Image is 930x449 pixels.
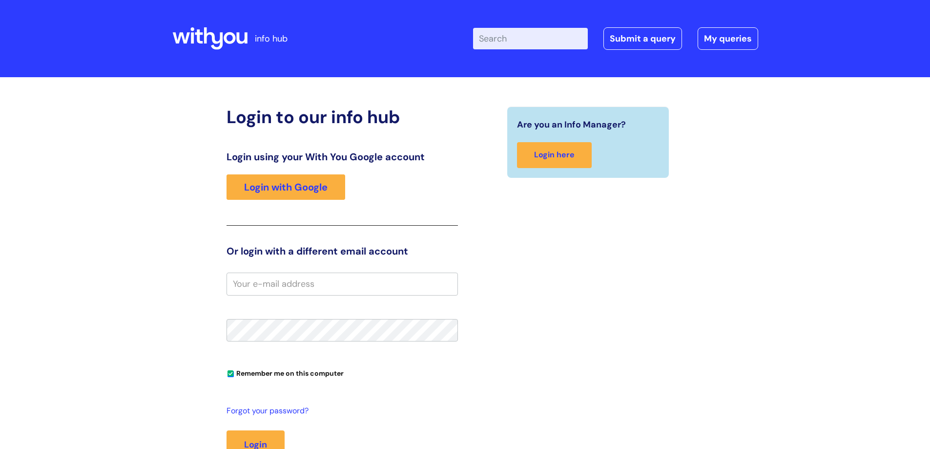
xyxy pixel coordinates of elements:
span: Are you an Info Manager? [517,117,626,132]
p: info hub [255,31,288,46]
a: My queries [698,27,758,50]
a: Forgot your password? [227,404,453,418]
h3: Login using your With You Google account [227,151,458,163]
input: Remember me on this computer [227,371,234,377]
input: Search [473,28,588,49]
div: You can uncheck this option if you're logging in from a shared device [227,365,458,381]
a: Login here [517,142,592,168]
a: Submit a query [603,27,682,50]
label: Remember me on this computer [227,367,344,378]
h3: Or login with a different email account [227,245,458,257]
h2: Login to our info hub [227,107,458,128]
a: Login with Google [227,174,345,200]
input: Your e-mail address [227,273,458,295]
